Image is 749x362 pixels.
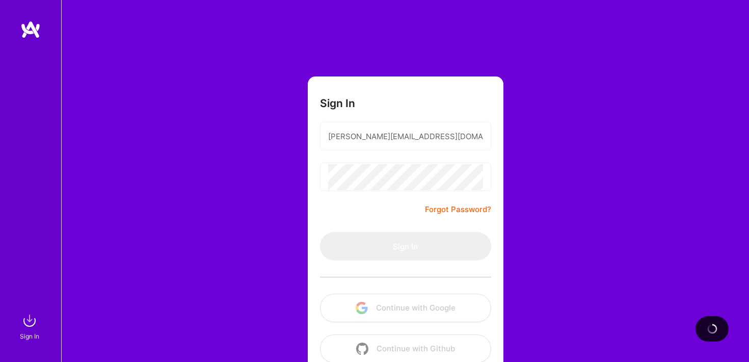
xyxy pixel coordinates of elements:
a: sign inSign In [21,311,40,342]
img: sign in [19,311,40,331]
img: loading [707,323,718,334]
h3: Sign In [320,97,355,110]
a: Forgot Password? [425,203,491,216]
img: icon [356,343,368,355]
img: logo [20,20,41,39]
button: Sign In [320,232,491,261]
div: Sign In [20,331,39,342]
input: Email... [328,123,483,149]
img: icon [356,302,368,314]
button: Continue with Google [320,294,491,322]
